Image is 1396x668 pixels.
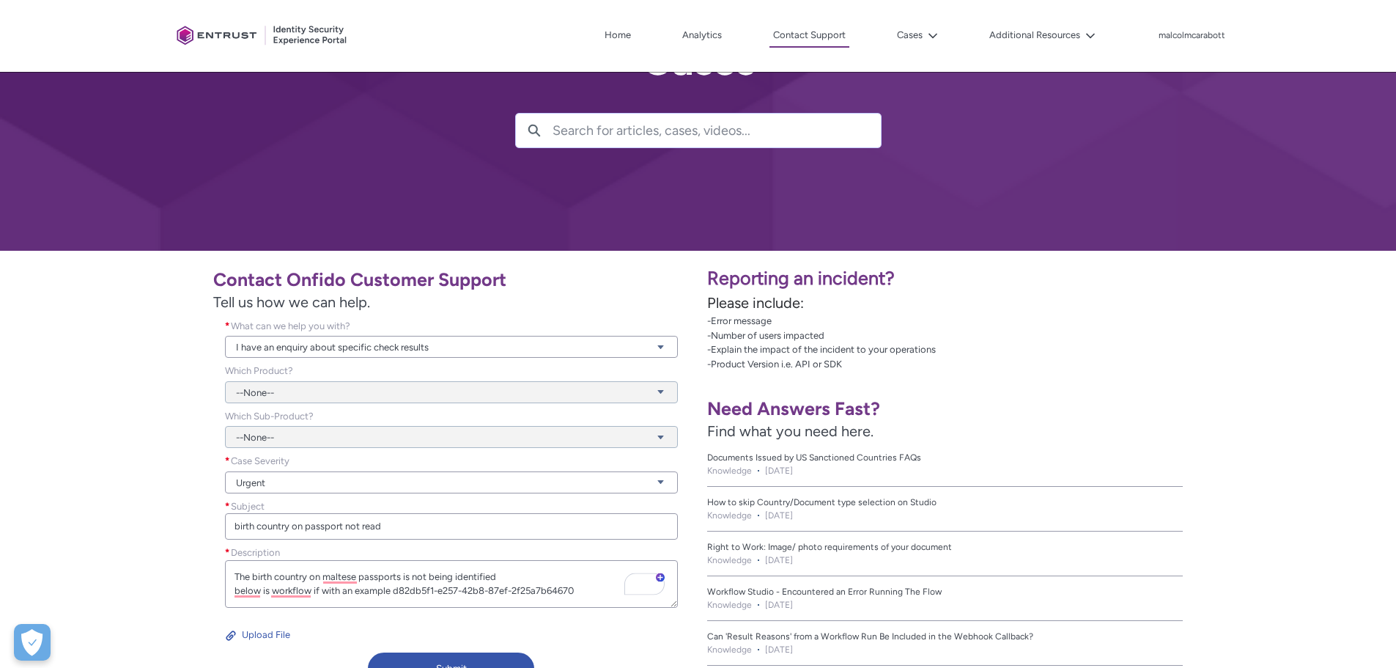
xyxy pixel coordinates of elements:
[765,509,793,522] lightning-formatted-date-time: [DATE]
[225,471,678,493] a: Urgent
[707,554,752,567] li: Knowledge
[707,397,1183,420] h1: Need Answers Fast?
[213,268,690,291] h1: Contact Onfido Customer Support
[231,501,265,512] span: Subject
[679,24,725,46] a: Analytics, opens in new tab
[707,451,1183,464] a: Documents Issued by US Sanctioned Countries FAQs
[225,411,314,422] span: Which Sub-Product?
[769,24,849,48] a: Contact Support
[707,598,752,612] li: Knowledge
[231,547,280,558] span: Description
[225,513,678,540] input: required
[707,630,1183,643] a: Can 'Result Reasons' from a Workflow Run Be Included in the Webhook Callback?
[707,292,1388,314] p: Please include:
[893,24,942,46] button: Cases
[1158,27,1226,42] button: User Profile malcolmcarabott
[707,643,752,656] li: Knowledge
[225,623,291,647] button: Upload File
[707,422,874,440] span: Find what you need here.
[986,24,1099,46] button: Additional Resources
[231,320,350,331] span: What can we help you with?
[225,319,231,334] span: required
[765,554,793,567] lightning-formatted-date-time: [DATE]
[707,540,1183,554] a: Right to Work: Image/ photo requirements of your document
[213,291,690,313] span: Tell us how we can help.
[515,38,882,84] h2: Cases
[225,499,231,514] span: required
[707,585,1183,598] a: Workflow Studio - Encountered an Error Running The Flow
[225,560,678,608] textarea: required
[707,509,752,522] li: Knowledge
[231,455,289,466] span: Case Severity
[225,365,293,376] span: Which Product?
[553,114,881,147] input: Search for articles, cases, videos...
[707,496,1183,509] a: How to skip Country/Document type selection on Studio
[1135,329,1396,668] iframe: Qualified Messenger
[765,598,793,612] lightning-formatted-date-time: [DATE]
[707,464,752,477] li: Knowledge
[1159,31,1225,41] p: malcolmcarabott
[707,265,1388,293] p: Reporting an incident?
[707,314,1388,371] p: -Error message -Number of users impacted -Explain the impact of the incident to your operations -...
[14,624,51,661] button: Open Preferences
[14,624,51,661] div: Cookie Preferences
[765,464,793,477] lightning-formatted-date-time: [DATE]
[225,454,231,469] span: required
[765,643,793,656] lightning-formatted-date-time: [DATE]
[225,336,678,358] a: I have an enquiry about specific check results
[516,114,553,147] button: Search
[225,546,231,560] span: required
[601,24,635,46] a: Home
